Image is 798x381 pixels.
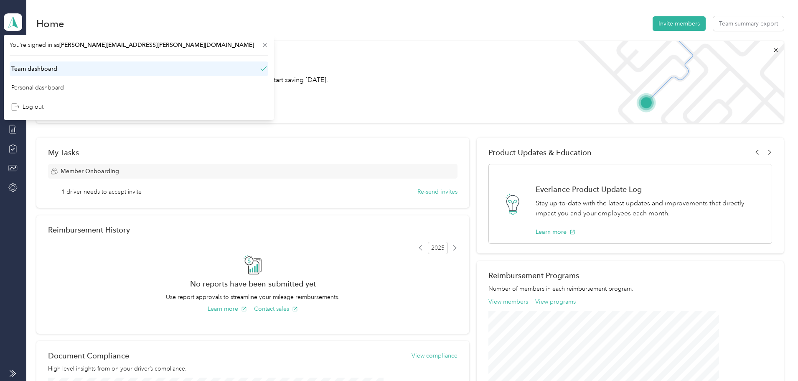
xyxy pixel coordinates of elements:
[488,297,528,306] button: View members
[48,364,457,373] p: High level insights from on your driver’s compliance.
[412,351,457,360] button: View compliance
[653,16,706,31] button: Invite members
[569,41,783,123] img: Welcome to everlance
[59,41,254,49] span: [PERSON_NAME][EMAIL_ADDRESS][PERSON_NAME][DOMAIN_NAME]
[488,148,592,157] span: Product Updates & Education
[11,102,43,111] div: Log out
[535,297,576,306] button: View programs
[48,225,130,234] h2: Reimbursement History
[417,187,457,196] button: Re-send invites
[11,64,57,73] div: Team dashboard
[48,148,457,157] div: My Tasks
[48,351,129,360] h2: Document Compliance
[61,167,119,176] span: Member Onboarding
[488,271,772,280] h2: Reimbursement Programs
[713,16,784,31] button: Team summary export
[254,304,298,313] button: Contact sales
[536,198,763,219] p: Stay up-to-date with the latest updates and improvements that directly impact you and your employ...
[11,83,64,92] div: Personal dashboard
[488,284,772,293] p: Number of members in each reimbursement program.
[48,279,457,288] h2: No reports have been submitted yet
[208,304,247,313] button: Learn more
[536,228,575,236] button: Learn more
[36,19,64,28] h1: Home
[751,334,798,381] iframe: Everlance-gr Chat Button Frame
[61,187,142,196] span: 1 driver needs to accept invite
[48,293,457,302] p: Use report approvals to streamline your mileage reimbursements.
[10,41,268,49] span: You’re signed in as
[536,185,763,194] h1: Everlance Product Update Log
[428,242,448,254] span: 2025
